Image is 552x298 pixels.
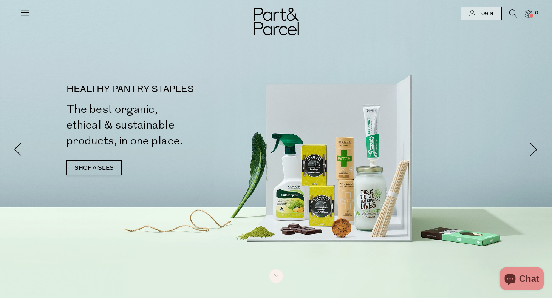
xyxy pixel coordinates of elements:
[254,8,299,35] img: Part&Parcel
[461,7,502,20] a: Login
[476,11,493,17] span: Login
[533,10,540,17] span: 0
[66,101,279,149] h2: The best organic, ethical & sustainable products, in one place.
[66,85,279,94] p: HEALTHY PANTRY STAPLES
[498,267,546,292] inbox-online-store-chat: Shopify online store chat
[66,160,122,175] a: SHOP AISLES
[525,10,532,18] a: 0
